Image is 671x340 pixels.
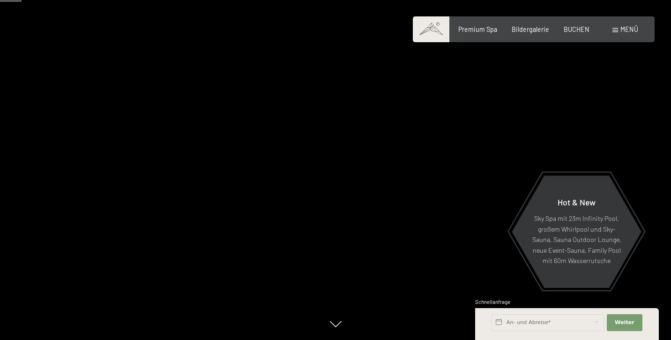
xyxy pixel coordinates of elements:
button: Weiter [607,314,642,331]
span: Schnellanfrage [475,299,510,305]
a: Bildergalerie [512,25,549,33]
a: Premium Spa [458,25,497,33]
span: Menü [620,25,638,33]
p: Sky Spa mit 23m Infinity Pool, großem Whirlpool und Sky-Sauna, Sauna Outdoor Lounge, neue Event-S... [532,213,621,266]
span: Hot & New [558,197,596,207]
a: BUCHEN [564,25,589,33]
span: Weiter [615,319,634,326]
a: Hot & New Sky Spa mit 23m Infinity Pool, großem Whirlpool und Sky-Sauna, Sauna Outdoor Lounge, ne... [511,175,642,288]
